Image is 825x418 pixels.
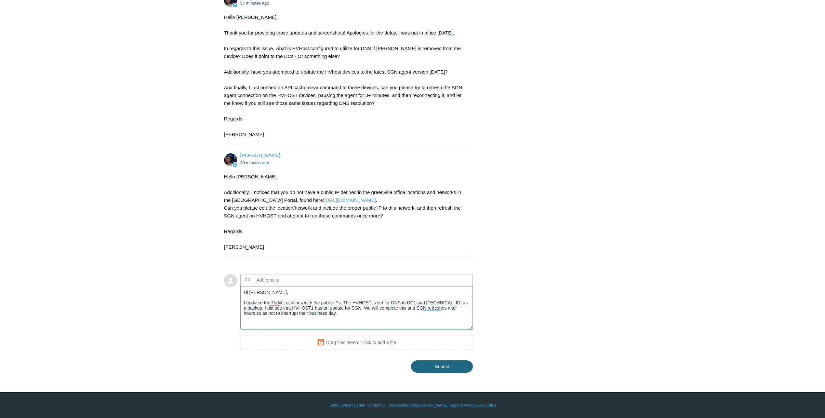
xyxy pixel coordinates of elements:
div: Hello [PERSON_NAME], Additionally, I noticed that you do not have a public IP defined in the gree... [224,173,467,251]
input: Add emails [254,275,324,285]
time: 09/29/2025, 13:16 [240,1,269,6]
input: Submit [411,360,473,373]
a: [PERSON_NAME] [240,152,280,158]
div: | | | | [224,402,601,408]
a: [URL][DOMAIN_NAME] [324,197,376,203]
a: [DOMAIN_NAME] [417,402,448,408]
label: CC [245,275,251,285]
span: Connor Davis [240,152,280,158]
textarea: Add your reply [240,286,473,330]
time: 09/29/2025, 13:23 [240,160,269,165]
a: Todyl Support Center Home [329,402,377,408]
div: Hello [PERSON_NAME], Thank you for providing those updates and screenshots! Apologies for the del... [224,13,467,138]
a: Your Todyl Dashboard [378,402,416,408]
a: SGN Status [476,402,496,408]
a: Support Policy [449,402,474,408]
